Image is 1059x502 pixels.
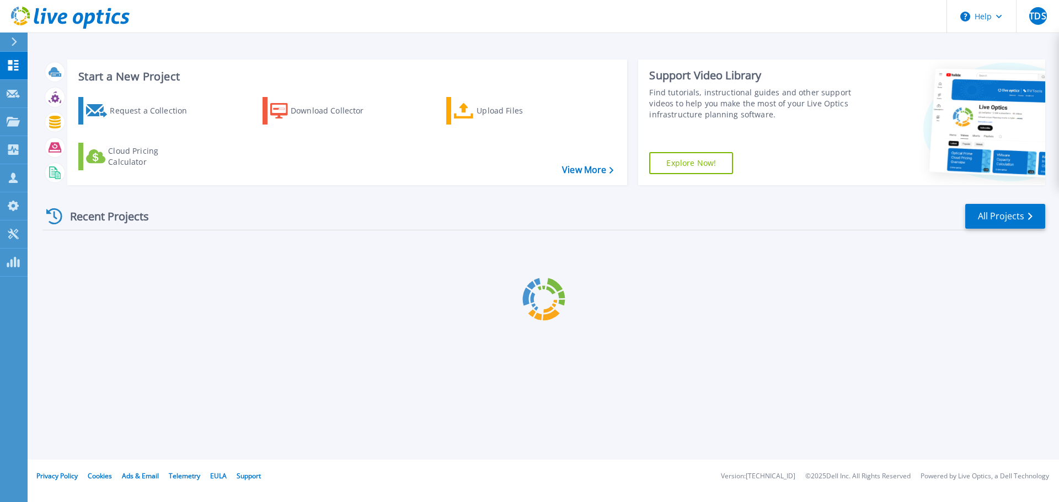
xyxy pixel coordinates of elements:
div: Find tutorials, instructional guides and other support videos to help you make the most of your L... [649,87,857,120]
li: Powered by Live Optics, a Dell Technology [921,473,1049,480]
a: All Projects [965,204,1045,229]
a: Support [237,471,261,481]
a: Request a Collection [78,97,201,125]
div: Cloud Pricing Calculator [108,145,196,168]
a: View More [562,165,613,175]
div: Upload Files [477,100,565,122]
div: Support Video Library [649,68,857,83]
a: Explore Now! [649,152,733,174]
li: Version: [TECHNICAL_ID] [721,473,795,480]
div: Request a Collection [110,100,198,122]
a: Cloud Pricing Calculator [78,143,201,170]
div: Download Collector [291,100,379,122]
span: TDS [1029,12,1046,20]
a: Upload Files [446,97,569,125]
li: © 2025 Dell Inc. All Rights Reserved [805,473,911,480]
a: Cookies [88,471,112,481]
div: Recent Projects [42,203,164,230]
h3: Start a New Project [78,71,613,83]
a: Telemetry [169,471,200,481]
a: Privacy Policy [36,471,78,481]
a: Ads & Email [122,471,159,481]
a: Download Collector [263,97,386,125]
a: EULA [210,471,227,481]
